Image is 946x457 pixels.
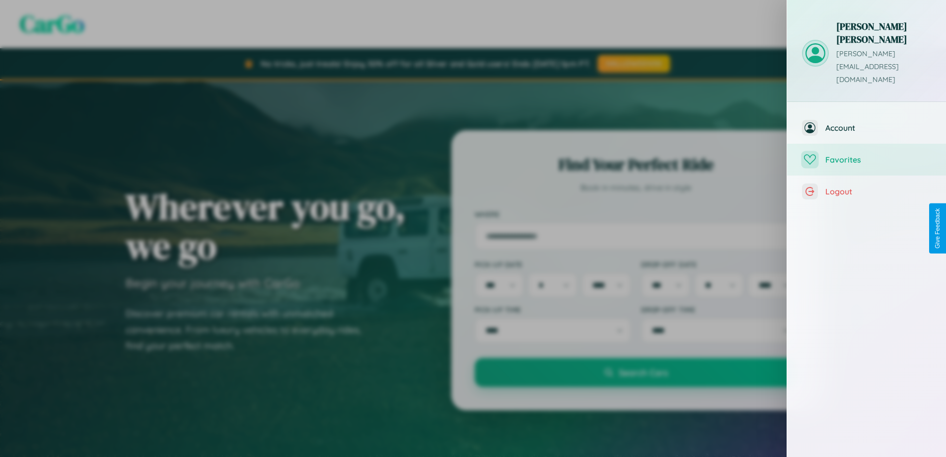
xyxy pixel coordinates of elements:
[836,20,931,46] h3: [PERSON_NAME] [PERSON_NAME]
[787,176,946,207] button: Logout
[825,155,931,165] span: Favorites
[787,144,946,176] button: Favorites
[934,208,941,249] div: Give Feedback
[825,123,931,133] span: Account
[836,48,931,87] p: [PERSON_NAME][EMAIL_ADDRESS][DOMAIN_NAME]
[787,112,946,144] button: Account
[825,186,931,196] span: Logout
